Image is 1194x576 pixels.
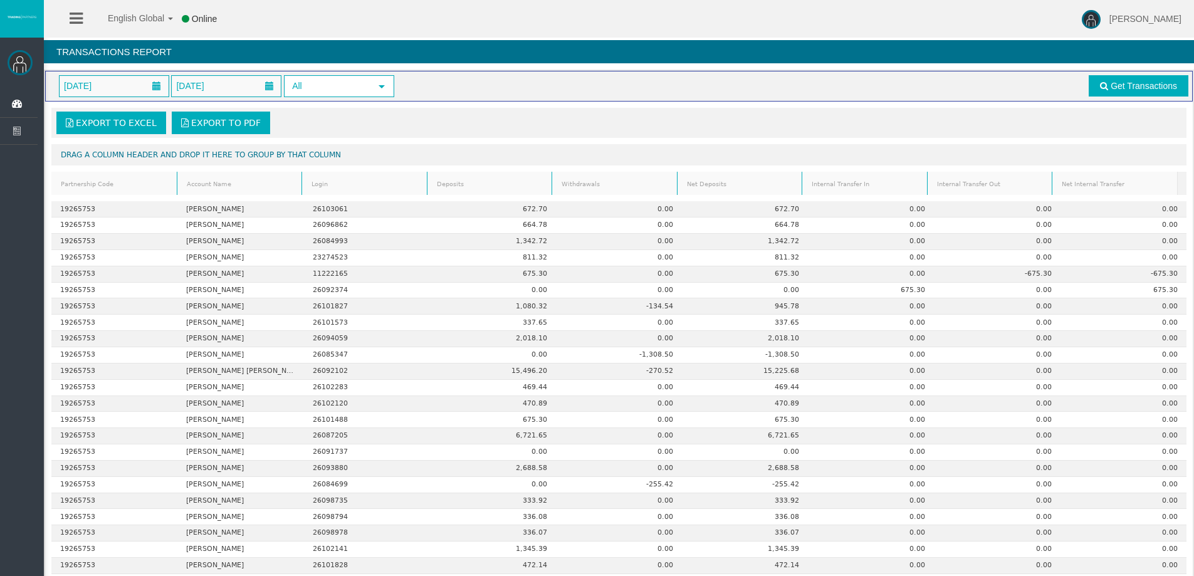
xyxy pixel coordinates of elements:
[51,461,177,477] td: 19265753
[556,331,682,347] td: 0.00
[177,412,303,428] td: [PERSON_NAME]
[430,542,556,558] td: 1,345.39
[76,118,157,128] span: Export to Excel
[303,380,429,396] td: 26102283
[430,364,556,380] td: 15,496.20
[303,234,429,250] td: 26084993
[430,266,556,283] td: 675.30
[303,509,429,525] td: 26098794
[303,250,429,266] td: 23274523
[935,428,1060,444] td: 0.00
[177,461,303,477] td: [PERSON_NAME]
[1060,298,1186,315] td: 0.00
[682,250,808,266] td: 811.32
[1060,493,1186,510] td: 0.00
[285,76,370,96] span: All
[177,315,303,331] td: [PERSON_NAME]
[935,509,1060,525] td: 0.00
[682,298,808,315] td: 945.78
[556,380,682,396] td: 0.00
[808,477,934,493] td: 0.00
[682,493,808,510] td: 333.92
[1060,558,1186,574] td: 0.00
[682,380,808,396] td: 469.44
[808,298,934,315] td: 0.00
[682,525,808,542] td: 336.07
[303,283,429,299] td: 26092374
[1060,412,1186,428] td: 0.00
[92,13,164,23] span: English Global
[430,477,556,493] td: 0.00
[556,493,682,510] td: 0.00
[6,14,38,19] img: logo.svg
[682,558,808,574] td: 472.14
[554,175,676,192] a: Withdrawals
[556,412,682,428] td: 0.00
[808,428,934,444] td: 0.00
[808,201,934,217] td: 0.00
[1111,81,1177,91] span: Get Transactions
[935,412,1060,428] td: 0.00
[682,234,808,250] td: 1,342.72
[51,217,177,234] td: 19265753
[51,444,177,461] td: 19265753
[935,266,1060,283] td: -675.30
[51,428,177,444] td: 19265753
[682,477,808,493] td: -255.42
[51,396,177,412] td: 19265753
[430,396,556,412] td: 470.89
[51,347,177,364] td: 19265753
[1060,477,1186,493] td: 0.00
[51,477,177,493] td: 19265753
[808,364,934,380] td: 0.00
[172,112,270,134] a: Export to PDF
[430,380,556,396] td: 469.44
[808,558,934,574] td: 0.00
[177,525,303,542] td: [PERSON_NAME]
[556,283,682,299] td: 0.00
[808,331,934,347] td: 0.00
[51,331,177,347] td: 19265753
[303,201,429,217] td: 26103061
[430,493,556,510] td: 333.92
[304,175,426,192] a: Login
[172,77,207,95] span: [DATE]
[679,175,800,192] a: Net Deposits
[935,347,1060,364] td: 0.00
[804,175,926,192] a: Internal Transfer In
[51,558,177,574] td: 19265753
[51,298,177,315] td: 19265753
[808,461,934,477] td: 0.00
[51,234,177,250] td: 19265753
[935,444,1060,461] td: 0.00
[808,525,934,542] td: 0.00
[303,298,429,315] td: 26101827
[177,444,303,461] td: [PERSON_NAME]
[177,234,303,250] td: [PERSON_NAME]
[303,525,429,542] td: 26098978
[808,412,934,428] td: 0.00
[808,234,934,250] td: 0.00
[430,250,556,266] td: 811.32
[1060,461,1186,477] td: 0.00
[808,266,934,283] td: 0.00
[682,542,808,558] td: 1,345.39
[808,542,934,558] td: 0.00
[430,331,556,347] td: 2,018.10
[935,331,1060,347] td: 0.00
[935,461,1060,477] td: 0.00
[51,509,177,525] td: 19265753
[177,396,303,412] td: [PERSON_NAME]
[808,250,934,266] td: 0.00
[556,542,682,558] td: 0.00
[44,40,1194,63] h4: Transactions Report
[430,461,556,477] td: 2,688.58
[1054,175,1176,192] a: Net Internal Transfer
[303,396,429,412] td: 26102120
[303,444,429,461] td: 26091737
[177,347,303,364] td: [PERSON_NAME]
[177,477,303,493] td: [PERSON_NAME]
[1060,347,1186,364] td: 0.00
[808,493,934,510] td: 0.00
[935,558,1060,574] td: 0.00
